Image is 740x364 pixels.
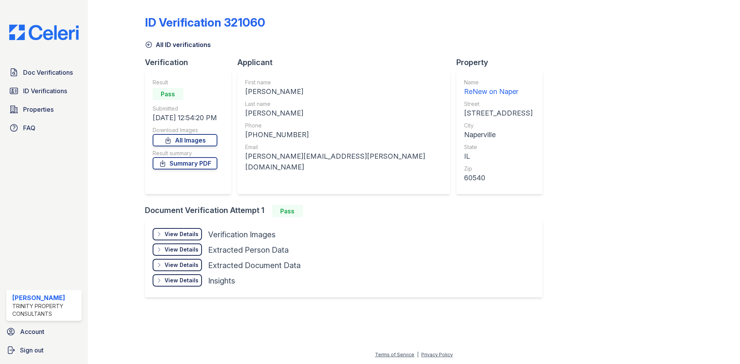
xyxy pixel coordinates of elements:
[23,68,73,77] span: Doc Verifications
[245,100,442,108] div: Last name
[153,126,217,134] div: Download Images
[153,134,217,146] a: All Images
[456,57,549,68] div: Property
[464,122,533,129] div: City
[153,157,217,169] a: Summary PDF
[153,149,217,157] div: Result summary
[3,25,85,40] img: CE_Logo_Blue-a8612792a0a2168367f1c8372b55b34899dd931a85d93a1a3d3e32e68fde9ad4.png
[421,352,453,357] a: Privacy Policy
[145,15,265,29] div: ID Verification 321060
[464,143,533,151] div: State
[165,246,198,253] div: View Details
[153,88,183,100] div: Pass
[237,57,456,68] div: Applicant
[165,261,198,269] div: View Details
[245,86,442,97] div: [PERSON_NAME]
[464,151,533,162] div: IL
[3,324,85,339] a: Account
[23,86,67,96] span: ID Verifications
[464,100,533,108] div: Street
[464,108,533,119] div: [STREET_ADDRESS]
[3,342,85,358] a: Sign out
[245,79,442,86] div: First name
[708,333,732,356] iframe: chat widget
[464,79,533,86] div: Name
[375,352,414,357] a: Terms of Service
[145,57,237,68] div: Verification
[464,79,533,97] a: Name ReNew on Naper
[208,260,301,271] div: Extracted Document Data
[145,40,211,49] a: All ID verifications
[6,65,82,80] a: Doc Verifications
[6,83,82,99] a: ID Verifications
[23,105,54,114] span: Properties
[153,79,217,86] div: Result
[245,143,442,151] div: Email
[245,129,442,140] div: [PHONE_NUMBER]
[272,205,303,217] div: Pass
[165,230,198,238] div: View Details
[153,112,217,123] div: [DATE] 12:54:20 PM
[165,277,198,284] div: View Details
[464,165,533,173] div: Zip
[20,327,44,336] span: Account
[208,229,276,240] div: Verification Images
[208,245,289,255] div: Extracted Person Data
[245,122,442,129] div: Phone
[464,129,533,140] div: Naperville
[464,173,533,183] div: 60540
[6,102,82,117] a: Properties
[417,352,419,357] div: |
[12,302,79,318] div: Trinity Property Consultants
[20,346,44,355] span: Sign out
[464,86,533,97] div: ReNew on Naper
[245,108,442,119] div: [PERSON_NAME]
[12,293,79,302] div: [PERSON_NAME]
[6,120,82,136] a: FAQ
[23,123,35,133] span: FAQ
[153,105,217,112] div: Submitted
[208,275,235,286] div: Insights
[245,151,442,173] div: [PERSON_NAME][EMAIL_ADDRESS][PERSON_NAME][DOMAIN_NAME]
[145,205,549,217] div: Document Verification Attempt 1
